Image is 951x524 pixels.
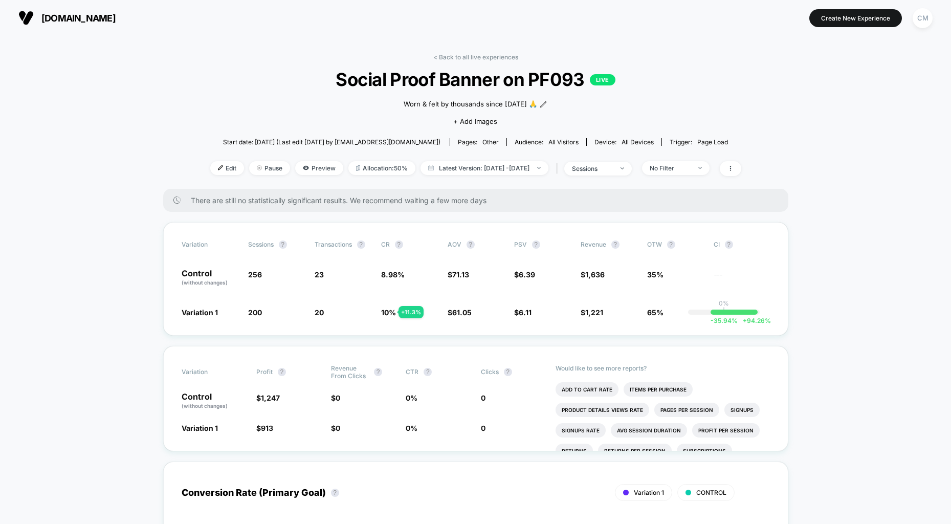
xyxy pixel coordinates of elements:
[433,53,518,61] a: < Back to all live experiences
[182,364,238,380] span: Variation
[223,138,440,146] span: Start date: [DATE] (Last edit [DATE] by [EMAIL_ADDRESS][DOMAIN_NAME])
[647,270,664,279] span: 35%
[448,308,472,317] span: $
[421,161,548,175] span: Latest Version: [DATE] - [DATE]
[406,368,418,376] span: CTR
[913,8,933,28] div: CM
[374,368,382,376] button: ?
[724,403,760,417] li: Signups
[406,424,417,432] span: 0 %
[586,138,661,146] span: Device:
[424,368,432,376] button: ?
[399,306,424,318] div: + 11.3 %
[182,279,228,286] span: (without changes)
[585,308,603,317] span: 1,221
[650,164,691,172] div: No Filter
[622,138,654,146] span: all devices
[357,241,365,249] button: ?
[537,167,541,169] img: end
[182,269,238,287] p: Control
[910,8,936,29] button: CM
[210,161,244,175] span: Edit
[743,317,747,324] span: +
[406,394,417,402] span: 0 %
[404,99,537,110] span: Worn & felt by thousands since [DATE] 🙏
[554,161,564,176] span: |
[331,394,340,402] span: $
[515,138,579,146] div: Audience:
[548,138,579,146] span: All Visitors
[256,368,273,376] span: Profit
[698,167,702,169] img: end
[514,270,535,279] span: $
[621,167,624,169] img: end
[182,403,228,409] span: (without changes)
[261,424,273,432] span: 913
[667,241,675,249] button: ?
[256,424,273,432] span: $
[248,308,262,317] span: 200
[725,241,733,249] button: ?
[481,424,485,432] span: 0
[279,241,287,249] button: ?
[481,368,499,376] span: Clicks
[654,403,719,417] li: Pages Per Session
[581,308,603,317] span: $
[532,241,540,249] button: ?
[697,138,728,146] span: Page Load
[481,394,485,402] span: 0
[331,424,340,432] span: $
[504,368,512,376] button: ?
[723,307,725,315] p: |
[738,317,771,324] span: 94.26 %
[331,364,369,380] span: Revenue From Clicks
[714,272,770,287] span: ---
[41,13,116,24] span: [DOMAIN_NAME]
[381,270,405,279] span: 8.98 %
[191,196,768,205] span: There are still no statistically significant results. We recommend waiting a few more days
[556,423,606,438] li: Signups Rate
[395,241,403,249] button: ?
[585,270,605,279] span: 1,636
[581,241,606,248] span: Revenue
[249,161,290,175] span: Pause
[714,241,770,249] span: CI
[315,241,352,248] span: Transactions
[647,241,703,249] span: OTW
[692,423,760,438] li: Profit Per Session
[624,382,693,397] li: Items Per Purchase
[519,308,532,317] span: 6.11
[248,241,274,248] span: Sessions
[581,270,605,279] span: $
[458,138,499,146] div: Pages:
[257,165,262,170] img: end
[381,308,396,317] span: 10 %
[381,241,390,248] span: CR
[719,299,729,307] p: 0%
[514,241,527,248] span: PSV
[336,424,340,432] span: 0
[482,138,499,146] span: other
[556,364,770,372] p: Would like to see more reports?
[448,270,469,279] span: $
[572,165,613,172] div: sessions
[696,489,726,496] span: CONTROL
[182,308,218,317] span: Variation 1
[647,308,664,317] span: 65%
[611,423,687,438] li: Avg Session Duration
[514,308,532,317] span: $
[348,161,415,175] span: Allocation: 50%
[611,241,620,249] button: ?
[182,241,238,249] span: Variation
[452,270,469,279] span: 71.13
[519,270,535,279] span: 6.39
[315,308,324,317] span: 20
[556,403,649,417] li: Product Details Views Rate
[556,444,593,458] li: Returns
[295,161,343,175] span: Preview
[452,308,472,317] span: 61.05
[248,270,262,279] span: 256
[18,10,34,26] img: Visually logo
[261,394,280,402] span: 1,247
[467,241,475,249] button: ?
